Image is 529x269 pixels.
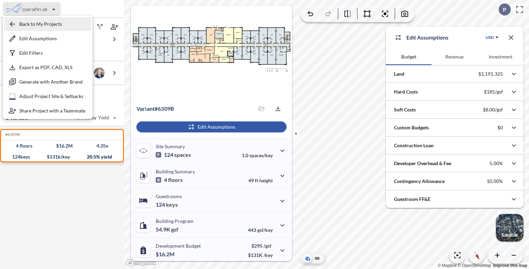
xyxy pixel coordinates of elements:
[4,61,91,74] button: Export as PDF, CAD, XLS
[156,193,182,199] p: Guestrooms
[386,49,432,65] button: Budget
[497,125,503,131] p: $0
[406,33,448,42] p: Edit Assumptions
[394,196,431,203] p: Guestroom FF&E
[394,142,434,149] p: Construction Loan
[313,254,321,262] button: Site Plan
[394,178,445,185] p: Contingency Allowance
[94,67,105,78] img: user logo
[19,50,43,56] p: Edit Filters
[394,88,418,95] p: Hard Costs
[483,107,503,113] p: $8.00/gsf
[171,226,178,233] span: gsf
[156,169,195,174] p: Building Summary
[496,214,523,241] img: Switcher Image
[19,64,72,71] p: Export as PDF, CAD, XLS
[263,252,273,258] span: /key
[156,201,178,208] p: 124
[242,152,273,158] p: 1.0
[496,214,523,241] button: Switcher ImageSatellite
[255,177,258,183] span: ft
[493,263,527,268] a: Improve this map
[4,104,91,118] button: Share Project with a Teammate
[394,160,451,167] p: Developer Overhead & Fee
[98,114,110,121] span: Yield
[432,49,477,65] button: Revenue
[156,226,178,233] p: 54.9K
[174,151,191,158] span: spaces
[486,35,494,40] div: USD
[136,105,174,112] p: # 6309b
[19,93,83,99] p: Adjust Project Site & Setbacks
[156,176,183,183] p: 4
[156,151,191,158] p: 124
[19,35,57,42] p: Edit Assumptions
[69,112,121,123] button: Ranked by Yield
[248,252,273,258] p: $131K
[478,49,523,65] button: Investment
[257,227,273,233] span: gsf/key
[303,254,312,262] button: Aerial View
[458,263,491,268] a: OpenStreetMap
[4,75,91,89] button: Generate with Another Brand
[487,178,503,184] p: 10.00%
[126,259,156,267] a: Mapbox homepage
[503,7,506,13] p: P
[156,218,194,224] p: Building Program
[501,232,518,238] p: Satellite
[4,46,91,60] button: Edit Filters
[394,106,416,113] p: Soft Costs
[394,71,404,77] p: Land
[263,243,271,249] span: /gsf
[438,263,457,268] a: Mapbox
[136,105,155,112] span: Variant
[248,177,273,183] p: 49
[489,160,503,166] p: 5.00%
[394,124,429,131] p: Custom Budgets
[478,71,503,77] p: $1,191,325
[156,243,201,249] p: Development Budget
[19,108,85,114] p: Share Project with a Teammate
[166,201,178,208] span: keys
[136,121,287,132] button: Edit Assumptions
[249,152,273,158] span: spaces/key
[4,89,91,103] button: Adjust Project Site & Setbacks
[248,243,273,249] p: $295
[248,227,273,233] p: 443
[259,177,273,183] span: height
[168,176,183,183] span: floors
[156,251,176,258] p: $16.2M
[4,17,91,31] button: Back to My Projects
[484,89,503,95] p: $185/gsf
[19,79,83,85] p: Generate with Another Brand
[4,132,20,137] h5: Click to copy the code
[156,143,185,149] p: Site Summary
[4,32,91,45] button: Edit Assumptions
[131,6,292,99] img: Floorplans preview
